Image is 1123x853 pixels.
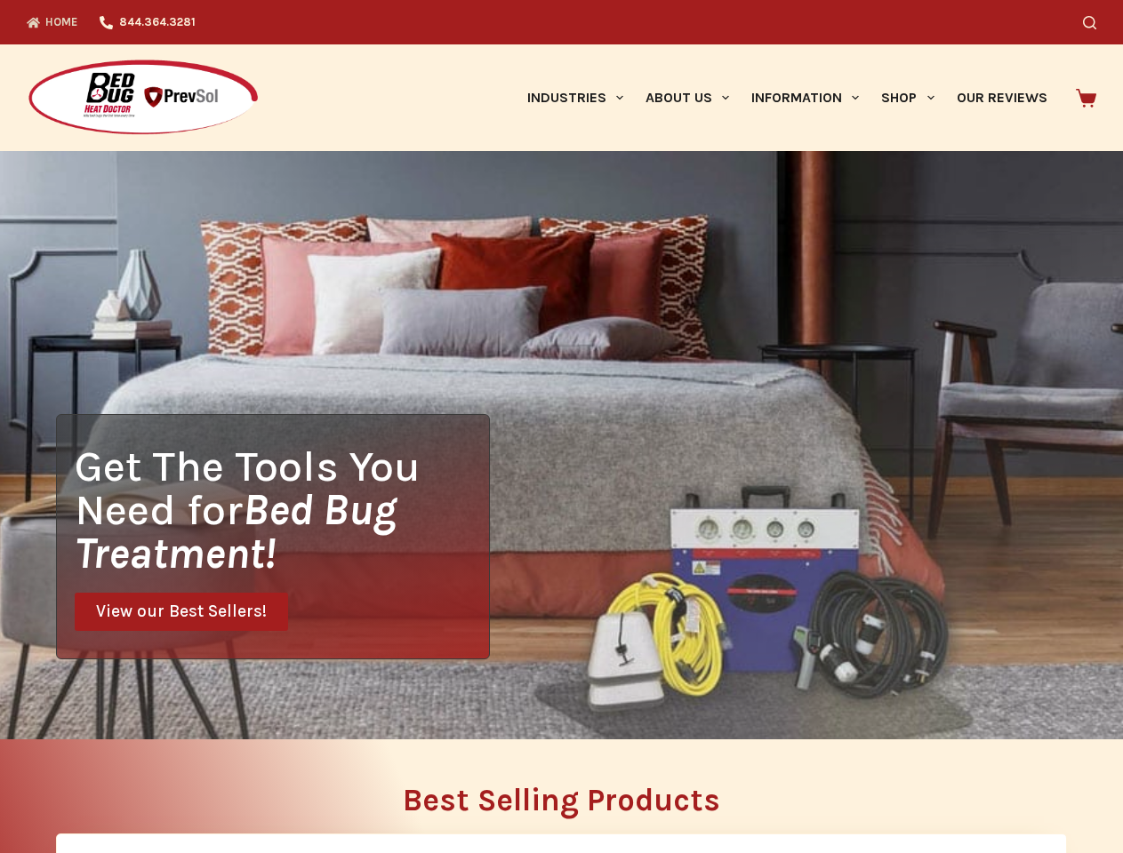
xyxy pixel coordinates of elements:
a: View our Best Sellers! [75,593,288,631]
a: Information [741,44,870,151]
h2: Best Selling Products [56,785,1067,816]
nav: Primary [516,44,1058,151]
button: Search [1083,16,1096,29]
a: Shop [870,44,945,151]
img: Prevsol/Bed Bug Heat Doctor [27,59,260,138]
a: Industries [516,44,634,151]
i: Bed Bug Treatment! [75,484,397,578]
a: Our Reviews [945,44,1058,151]
span: View our Best Sellers! [96,603,267,620]
a: About Us [634,44,740,151]
h1: Get The Tools You Need for [75,444,489,575]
